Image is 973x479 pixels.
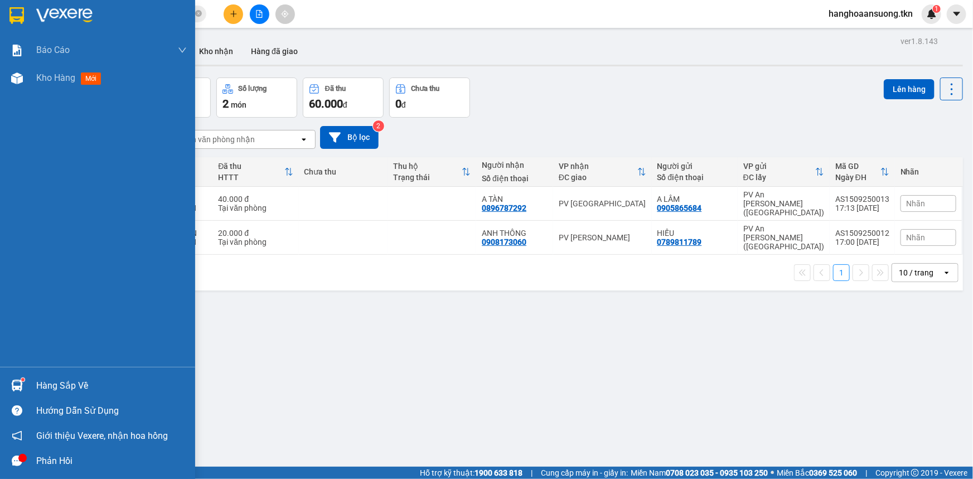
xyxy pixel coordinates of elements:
th: Toggle SortBy [212,157,298,187]
span: 2 [222,97,229,110]
button: caret-down [947,4,966,24]
button: plus [224,4,243,24]
div: 17:00 [DATE] [835,238,889,246]
button: file-add [250,4,269,24]
button: aim [275,4,295,24]
div: Người gửi [657,162,732,171]
div: Hướng dẫn sử dụng [36,403,187,419]
span: 0 [395,97,401,110]
div: A LÂM [657,195,732,204]
div: Phản hồi [36,453,187,470]
div: 17:13 [DATE] [835,204,889,212]
div: Đã thu [218,162,284,171]
span: món [231,100,246,109]
div: PV [PERSON_NAME] [559,233,646,242]
button: Đã thu60.000đ [303,78,384,118]
div: Nhãn [901,167,956,176]
span: plus [230,10,238,18]
span: Cung cấp máy in - giấy in: [541,467,628,479]
span: Hỗ trợ kỹ thuật: [420,467,522,479]
div: Chưa thu [304,167,382,176]
span: 60.000 [309,97,343,110]
th: Toggle SortBy [830,157,895,187]
div: 0908173060 [482,238,526,246]
div: AS1509250013 [835,195,889,204]
span: 1 [935,5,938,13]
sup: 2 [373,120,384,132]
div: VP gửi [743,162,815,171]
div: 20.000 đ [218,229,293,238]
div: Chọn văn phòng nhận [178,134,255,145]
span: | [531,467,533,479]
span: Nhãn [907,199,926,208]
div: Số điện thoại [482,174,548,183]
div: HIẾU [657,229,732,238]
div: Đã thu [325,85,346,93]
span: notification [12,430,22,441]
img: icon-new-feature [927,9,937,19]
div: Người nhận [482,161,548,170]
svg: open [299,135,308,144]
th: Toggle SortBy [738,157,830,187]
button: 1 [833,264,850,281]
th: Toggle SortBy [553,157,652,187]
div: ĐC giao [559,173,637,182]
div: Hàng sắp về [36,378,187,394]
span: Kho hàng [36,72,75,83]
span: question-circle [12,405,22,416]
span: caret-down [952,9,962,19]
svg: open [942,268,951,277]
div: A TÀN [482,195,548,204]
div: Tại văn phòng [218,204,293,212]
span: | [865,467,867,479]
span: Giới thiệu Vexere, nhận hoa hồng [36,429,168,443]
div: Chưa thu [412,85,440,93]
span: copyright [911,469,919,477]
sup: 1 [21,378,25,381]
div: PV An [PERSON_NAME] ([GEOGRAPHIC_DATA]) [743,224,824,251]
span: Báo cáo [36,43,70,57]
button: Kho nhận [190,38,242,65]
div: ĐC lấy [743,173,815,182]
div: ver 1.8.143 [901,35,938,47]
div: Thu hộ [393,162,462,171]
span: hanghoaansuong.tkn [820,7,922,21]
strong: 0369 525 060 [809,468,857,477]
div: PV [GEOGRAPHIC_DATA] [559,199,646,208]
div: 40.000 đ [218,195,293,204]
span: close-circle [195,9,202,20]
div: Trạng thái [393,173,462,182]
button: Số lượng2món [216,78,297,118]
span: ⚪️ [771,471,774,475]
img: logo-vxr [9,7,24,24]
div: 0789811789 [657,238,702,246]
span: mới [81,72,101,85]
span: down [178,46,187,55]
div: VP nhận [559,162,637,171]
strong: 0708 023 035 - 0935 103 250 [666,468,768,477]
div: Số điện thoại [657,173,732,182]
span: Miền Nam [631,467,768,479]
span: message [12,456,22,466]
div: HTTT [218,173,284,182]
button: Hàng đã giao [242,38,307,65]
span: close-circle [195,10,202,17]
div: 0896787292 [482,204,526,212]
span: Nhãn [907,233,926,242]
div: 10 / trang [899,267,933,278]
button: Lên hàng [884,79,935,99]
div: Số lượng [239,85,267,93]
img: warehouse-icon [11,380,23,391]
span: đ [401,100,406,109]
div: Mã GD [835,162,880,171]
div: ANH THÔNG [482,229,548,238]
button: Bộ lọc [320,126,379,149]
span: Miền Bắc [777,467,857,479]
div: AS1509250012 [835,229,889,238]
span: file-add [255,10,263,18]
div: PV An [PERSON_NAME] ([GEOGRAPHIC_DATA]) [743,190,824,217]
th: Toggle SortBy [388,157,476,187]
strong: 1900 633 818 [475,468,522,477]
span: aim [281,10,289,18]
div: 0905865684 [657,204,702,212]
